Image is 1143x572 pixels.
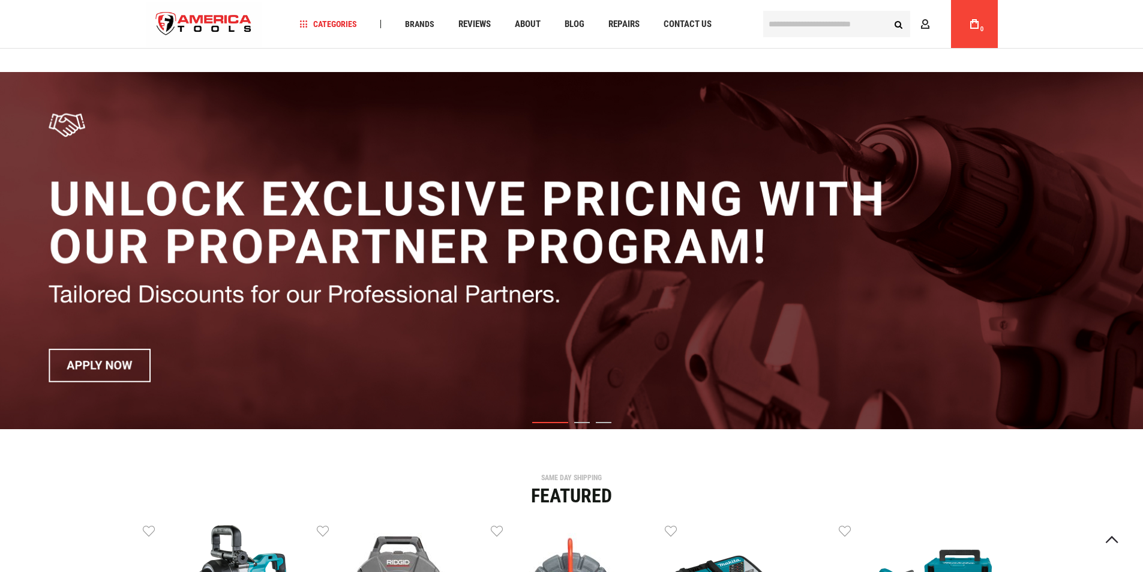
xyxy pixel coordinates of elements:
span: Contact Us [664,20,712,29]
a: Brands [400,16,440,32]
img: America Tools [146,2,262,47]
a: Contact Us [658,16,717,32]
div: SAME DAY SHIPPING [143,474,1001,481]
div: Featured [143,486,1001,505]
span: Reviews [458,20,491,29]
a: Reviews [453,16,496,32]
a: About [509,16,546,32]
a: Repairs [603,16,645,32]
button: Search [887,13,910,35]
span: About [515,20,541,29]
span: Repairs [608,20,640,29]
span: Blog [565,20,584,29]
span: Brands [405,20,434,28]
span: 0 [980,26,984,32]
a: store logo [146,2,262,47]
a: Categories [294,16,362,32]
span: Categories [299,20,357,28]
a: Blog [559,16,590,32]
